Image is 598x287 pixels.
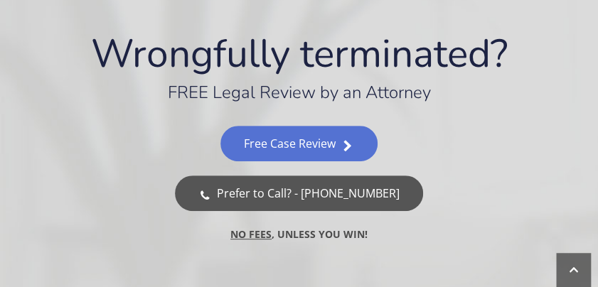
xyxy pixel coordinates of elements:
div: FREE Legal Review by an Attorney [21,84,577,112]
u: NO FEES [230,227,272,241]
span: , UNLESS YOU WIN! [230,227,368,241]
a: Prefer to Call? - [PHONE_NUMBER] [175,175,423,211]
a: Free Case Review [220,126,378,161]
div: Wrongfully terminated? [21,34,577,84]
